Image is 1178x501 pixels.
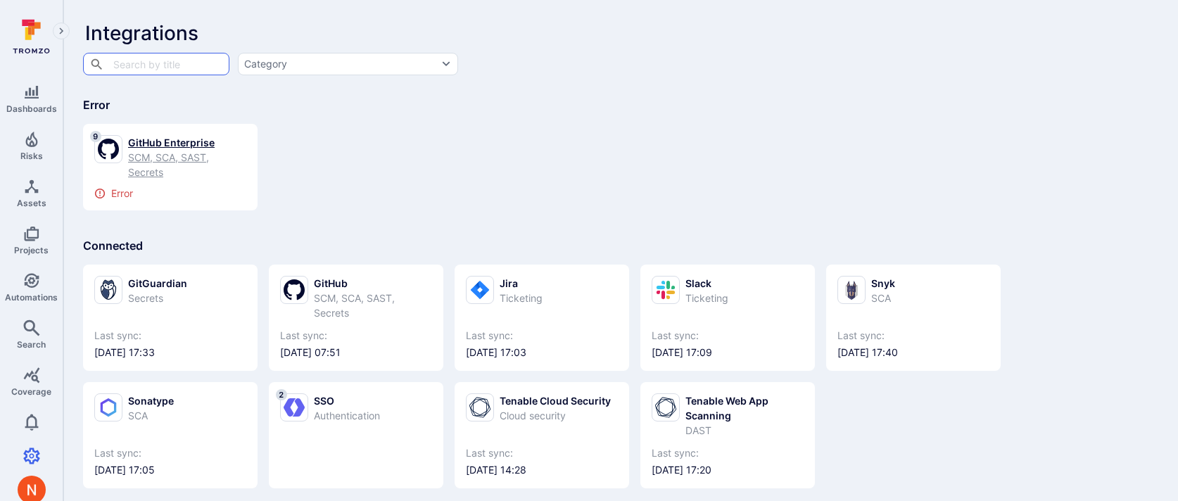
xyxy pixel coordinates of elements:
span: 9 [90,131,101,142]
a: JiraTicketingLast sync:[DATE] 17:03 [466,276,618,360]
span: Last sync: [94,446,246,460]
div: Ticketing [685,291,728,305]
a: GitGuardianSecretsLast sync:[DATE] 17:33 [94,276,246,360]
span: [DATE] 17:05 [94,463,246,477]
span: [DATE] 17:03 [466,345,618,360]
span: Last sync: [652,329,804,343]
div: Ticketing [500,291,543,305]
div: Category [244,57,287,71]
a: 9GitHub EnterpriseSCM, SCA, SAST, SecretsError [94,135,246,199]
div: SSO [314,393,380,408]
span: Coverage [11,386,51,397]
span: [DATE] 17:20 [652,463,804,477]
div: Jira [500,276,543,291]
span: [DATE] 07:51 [280,345,432,360]
i: Expand navigation menu [56,25,66,37]
span: Last sync: [837,329,989,343]
div: Sonatype [128,393,174,408]
div: GitHub [314,276,432,291]
span: Integrations [85,21,198,45]
span: Last sync: [652,446,804,460]
span: Connected [83,239,143,253]
span: Search [17,339,46,350]
a: SonatypeSCALast sync:[DATE] 17:05 [94,393,246,477]
a: Tenable Cloud SecurityCloud securityLast sync:[DATE] 14:28 [466,393,618,477]
span: Dashboards [6,103,57,114]
a: SlackTicketingLast sync:[DATE] 17:09 [652,276,804,360]
div: DAST [685,423,804,438]
div: Authentication [314,408,380,423]
span: [DATE] 17:09 [652,345,804,360]
span: Projects [14,245,49,255]
a: SnykSCALast sync:[DATE] 17:40 [837,276,989,360]
span: 2 [276,389,287,400]
div: SCM, SCA, SAST, Secrets [128,150,246,179]
a: GitHubSCM, SCA, SAST, SecretsLast sync:[DATE] 07:51 [280,276,432,360]
div: SCM, SCA, SAST, Secrets [314,291,432,320]
span: [DATE] 17:40 [837,345,989,360]
div: SCA [871,291,895,305]
span: [DATE] 14:28 [466,463,618,477]
button: Expand navigation menu [53,23,70,39]
span: Assets [17,198,46,208]
input: Search by title [110,51,201,76]
div: Tenable Cloud Security [500,393,611,408]
span: Last sync: [94,329,246,343]
a: Tenable Web App ScanningDASTLast sync:[DATE] 17:20 [652,393,804,477]
div: GitGuardian [128,276,187,291]
a: 2SSOAuthentication [280,393,432,477]
div: Snyk [871,276,895,291]
span: Last sync: [466,329,618,343]
div: Tenable Web App Scanning [685,393,804,423]
span: Risks [20,151,43,161]
button: Category [238,53,458,75]
span: Last sync: [280,329,432,343]
div: Error [94,188,246,199]
div: SCA [128,408,174,423]
div: GitHub Enterprise [128,135,246,150]
div: Secrets [128,291,187,305]
span: Error [83,98,110,112]
div: Cloud security [500,408,611,423]
span: [DATE] 17:33 [94,345,246,360]
span: Last sync: [466,446,618,460]
div: Slack [685,276,728,291]
span: Automations [5,292,58,303]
